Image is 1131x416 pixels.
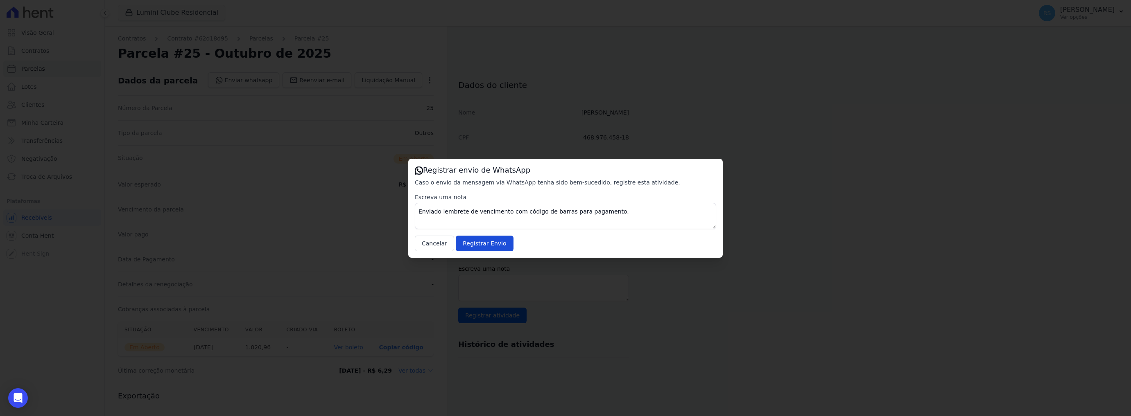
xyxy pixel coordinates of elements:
[415,193,716,201] label: Escreva uma nota
[456,236,513,251] input: Registrar Envio
[415,165,716,175] h3: Registrar envio de WhatsApp
[415,178,716,187] p: Caso o envio da mensagem via WhatsApp tenha sido bem-sucedido, registre esta atividade.
[415,203,716,229] textarea: Enviado lembrete de vencimento com código de barras para pagamento.
[8,388,28,408] div: Open Intercom Messenger
[415,236,454,251] button: Cancelar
